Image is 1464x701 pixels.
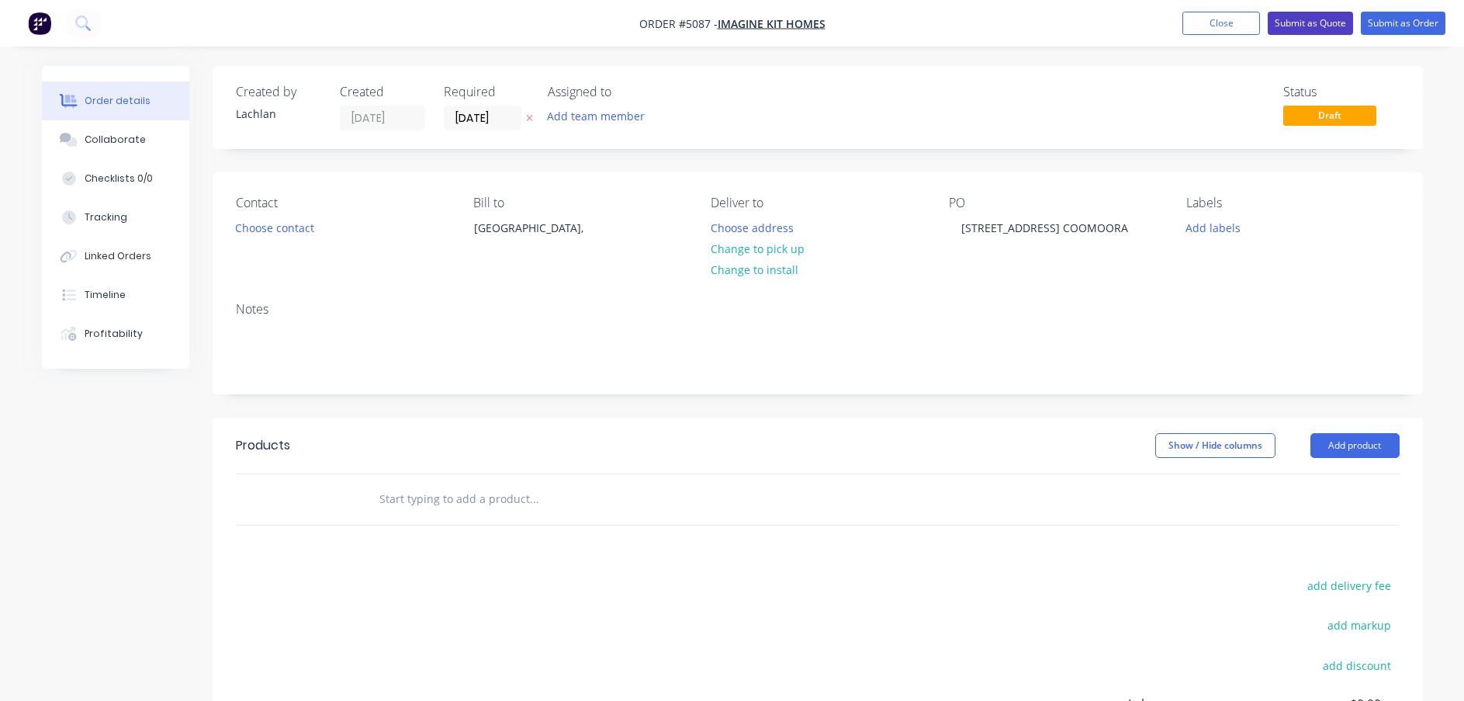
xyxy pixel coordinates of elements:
div: Created by [236,85,321,99]
button: Order details [42,82,189,120]
div: Assigned to [548,85,703,99]
button: Collaborate [42,120,189,159]
div: Linked Orders [85,249,151,263]
div: [GEOGRAPHIC_DATA], [461,217,616,266]
button: Show / Hide columns [1155,433,1275,458]
div: Labels [1186,196,1399,210]
button: Add labels [1178,217,1249,238]
button: Add product [1310,433,1400,458]
button: Checklists 0/0 [42,159,189,198]
button: Add team member [538,106,652,127]
button: Change to install [702,259,806,280]
button: Tracking [42,198,189,237]
div: PO [949,196,1161,210]
button: add delivery fee [1300,575,1400,596]
div: Checklists 0/0 [85,172,153,186]
button: Choose contact [227,217,322,238]
div: Bill to [473,196,686,210]
img: Factory [28,12,51,35]
button: Change to pick up [702,238,812,259]
span: Draft [1283,106,1376,125]
div: Deliver to [711,196,923,210]
button: add markup [1320,615,1400,636]
button: Add team member [548,106,653,127]
button: Submit as Order [1361,12,1445,35]
div: Timeline [85,288,126,302]
div: [STREET_ADDRESS] COOMOORA [949,217,1140,239]
a: Imagine Kit Homes [718,16,825,31]
div: Created [340,85,425,99]
div: Contact [236,196,448,210]
button: Profitability [42,314,189,353]
button: Choose address [702,217,801,238]
button: add discount [1315,654,1400,675]
div: Notes [236,302,1400,317]
div: [GEOGRAPHIC_DATA], [474,217,603,239]
button: Submit as Quote [1268,12,1353,35]
span: Order #5087 - [639,16,718,31]
button: Timeline [42,276,189,314]
div: Status [1283,85,1400,99]
div: Tracking [85,210,127,224]
div: Required [444,85,529,99]
div: Collaborate [85,133,146,147]
button: Close [1182,12,1260,35]
div: Lachlan [236,106,321,122]
div: Order details [85,94,151,108]
div: Products [236,436,290,455]
input: Start typing to add a product... [379,484,689,515]
button: Linked Orders [42,237,189,276]
div: Profitability [85,327,143,341]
